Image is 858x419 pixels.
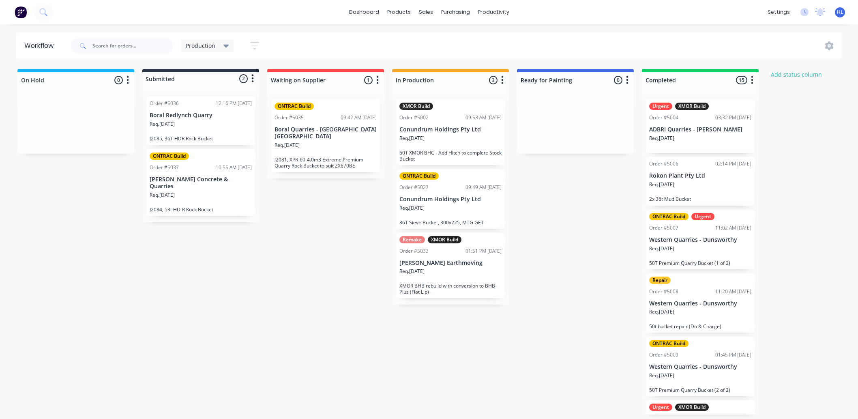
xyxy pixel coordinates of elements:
div: Order #5004 [649,114,678,121]
p: [PERSON_NAME] Earthmoving [399,260,502,266]
div: sales [415,6,437,18]
p: Req. [DATE] [649,308,674,316]
div: 02:14 PM [DATE] [715,160,751,168]
div: 10:55 AM [DATE] [216,164,252,171]
p: Req. [DATE] [649,135,674,142]
a: dashboard [345,6,383,18]
button: Add status column [767,69,826,80]
div: Order #5009 [649,351,678,359]
div: Urgent [691,213,714,220]
div: ONTRAC BuildUrgentOrder #500711:02 AM [DATE]Western Quarries - DunsworthyReq.[DATE]50T Premium Qu... [646,210,755,269]
p: Req. [DATE] [649,181,674,188]
div: purchasing [437,6,474,18]
p: 60T XMOR BHC - Add Hitch to complete Stock Bucket [399,150,502,162]
div: 09:49 AM [DATE] [465,184,502,191]
div: XMOR Build [428,236,461,243]
div: 12:16 PM [DATE] [216,100,252,107]
div: Urgent [649,103,672,110]
input: Search for orders... [92,38,173,54]
div: RemakeXMOR BuildOrder #503301:51 PM [DATE][PERSON_NAME] EarthmovingReq.[DATE]XMOR BHB rebuild wit... [396,233,505,299]
div: XMOR Build [675,103,709,110]
p: Western Quarries - Dunsworthy [649,236,751,243]
p: Req. [DATE] [399,204,425,212]
div: 01:45 PM [DATE] [715,351,751,359]
p: Rokon Plant Pty Ltd [649,172,751,179]
div: Order #5006 [649,160,678,168]
div: ONTRAC Build [150,153,189,160]
img: Factory [15,6,27,18]
div: ONTRAC Build [399,172,439,180]
div: Repair [649,277,671,284]
div: 11:02 AM [DATE] [715,224,751,232]
div: Order #5007 [649,224,678,232]
div: ONTRAC BuildOrder #500901:45 PM [DATE]Western Quarries - DunsworthyReq.[DATE]50T Premium Quarry B... [646,337,755,396]
div: XMOR Build [399,103,433,110]
p: Req. [DATE] [150,120,175,128]
p: 36T Sieve Bucket, 300x225, MTG GET [399,219,502,226]
p: J2084, 53t HD-R Rock Bucket [150,206,252,213]
div: Order #5008 [649,288,678,295]
div: ONTRAC BuildOrder #503710:55 AM [DATE][PERSON_NAME] Concrete & QuarriesReq.[DATE]J2084, 53t HD-R ... [146,149,255,216]
div: 03:32 PM [DATE] [715,114,751,121]
div: productivity [474,6,513,18]
p: [PERSON_NAME] Concrete & Quarries [150,176,252,190]
p: Req. [DATE] [399,268,425,275]
p: XMOR BHB rebuild with conversion to BHB-Plus (Flat Lip) [399,283,502,295]
div: XMOR Build [675,404,709,411]
div: Order #5033 [399,247,429,255]
div: Order #5037 [150,164,179,171]
div: ONTRAC BuildOrder #503509:42 AM [DATE]Boral Quarries - [GEOGRAPHIC_DATA] [GEOGRAPHIC_DATA]Req.[DA... [271,99,380,172]
div: Order #5036 [150,100,179,107]
div: UrgentXMOR BuildOrder #500403:32 PM [DATE]ADBRI Quarries - [PERSON_NAME]Req.[DATE] [646,99,755,153]
div: ONTRAC Build [649,213,689,220]
div: Order #5027 [399,184,429,191]
div: 11:20 AM [DATE] [715,288,751,295]
div: ONTRAC Build [649,340,689,347]
p: Conundrum Holdings Pty Ltd [399,126,502,133]
div: products [383,6,415,18]
div: ONTRAC BuildOrder #502709:49 AM [DATE]Conundrum Holdings Pty LtdReq.[DATE]36T Sieve Bucket, 300x2... [396,169,505,229]
div: Urgent [649,404,672,411]
p: 50T Premium Quarry Bucket (1 of 2) [649,260,751,266]
p: 2x 36t Mud Bucket [649,196,751,202]
div: ONTRAC Build [275,103,314,110]
span: Production [186,41,215,50]
span: HL [837,9,843,16]
p: Req. [DATE] [150,191,175,199]
div: RepairOrder #500811:20 AM [DATE]Western Quarries - DunsworthyReq.[DATE]50t bucket repair (Do & Ch... [646,273,755,333]
div: Order #5002 [399,114,429,121]
div: Order #5035 [275,114,304,121]
p: Conundrum Holdings Pty Ltd [399,196,502,203]
div: XMOR BuildOrder #500209:53 AM [DATE]Conundrum Holdings Pty LtdReq.[DATE]60T XMOR BHC - Add Hitch ... [396,99,505,165]
p: Req. [DATE] [649,245,674,252]
p: Western Quarries - Dunsworthy [649,363,751,370]
div: 01:51 PM [DATE] [465,247,502,255]
p: Boral Quarries - [GEOGRAPHIC_DATA] [GEOGRAPHIC_DATA] [275,126,377,140]
div: 09:53 AM [DATE] [465,114,502,121]
div: Order #500602:14 PM [DATE]Rokon Plant Pty LtdReq.[DATE]2x 36t Mud Bucket [646,157,755,206]
div: Order #503612:16 PM [DATE]Boral Redlynch QuarryReq.[DATE]J2085, 36T HDR Rock Bucket [146,97,255,145]
p: Western Quarries - Dunsworthy [649,300,751,307]
p: 50T Premium Quarry Bucket (2 of 2) [649,387,751,393]
p: Req. [DATE] [649,372,674,379]
p: J2085, 36T HDR Rock Bucket [150,135,252,142]
p: Boral Redlynch Quarry [150,112,252,119]
div: settings [764,6,794,18]
p: 50t bucket repair (Do & Charge) [649,323,751,329]
p: Req. [DATE] [275,142,300,149]
div: Workflow [24,41,58,51]
p: J2081, XPR-60-4.0m3 Extreme Premium Quarry Rock Bucket to suit ZX670BE [275,157,377,169]
div: Remake [399,236,425,243]
div: 09:42 AM [DATE] [341,114,377,121]
p: ADBRI Quarries - [PERSON_NAME] [649,126,751,133]
p: Req. [DATE] [399,135,425,142]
